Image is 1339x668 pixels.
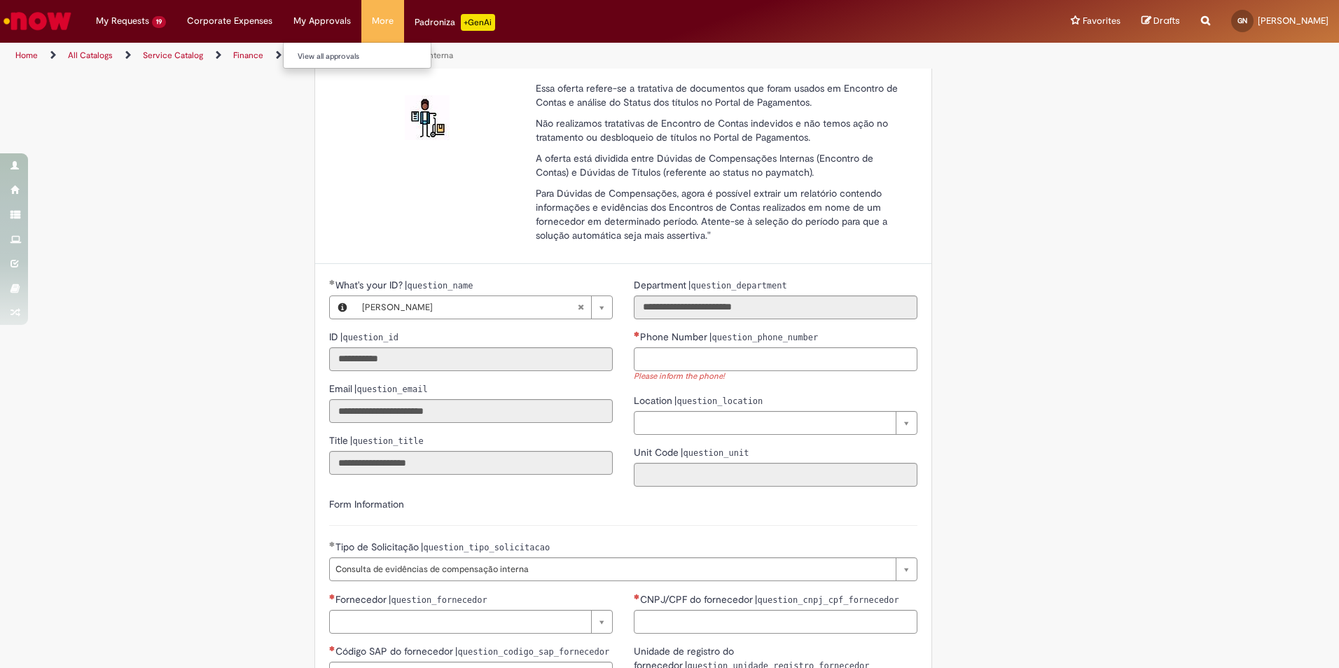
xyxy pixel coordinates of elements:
label: Read only - Department [634,278,787,292]
a: [PERSON_NAME]Clear field What's your ID? [355,296,612,319]
span: question_tipo_solicitacao [423,543,550,552]
button: What's your ID?, Preview this record Gabriel Nassif [330,296,355,319]
img: Compensação Interna [405,95,450,140]
span: | [688,279,786,291]
input: CNPJ/CPF do fornecedor [634,610,917,634]
input: Email [329,399,613,423]
span: [PERSON_NAME] [362,296,577,319]
input: Phone Number [634,347,917,371]
ul: Page breadcrumbs [11,43,882,69]
span: 19 [152,16,166,28]
span: question_location [677,396,763,406]
span: | [389,593,487,606]
span: | [709,330,818,343]
span: Required [329,594,335,599]
span: Required Filled [329,279,335,285]
span: | [455,645,609,657]
label: Form Information [329,498,404,510]
label: Read only - Email [329,382,428,396]
div: Please inform the phone! [634,371,917,383]
a: Clear field Location [634,411,917,435]
span: | [340,330,398,343]
span: question_unit [683,448,749,458]
span: My Approvals [293,14,351,28]
span: Código SAP do fornecedor [335,645,456,657]
span: Consulta de evidências de compensação interna [335,558,889,580]
span: Location [634,394,675,407]
p: Essa oferta refere-se a tratativa de documentos que foram usados em Encontro de Contas e análise ... [536,81,907,109]
label: Read only - Title [329,433,424,447]
span: question_title [352,436,423,446]
span: question_phone_number [712,333,818,342]
span: Read only - ID [329,330,341,343]
a: Finance [233,50,263,61]
span: My Requests [96,14,149,28]
span: [PERSON_NAME] [1258,15,1328,27]
span: Tipo de Solicitação [335,541,422,553]
span: question_fornecedor [391,595,487,605]
span: | [755,593,899,606]
span: CNPJ/CPF do fornecedor [640,593,756,606]
div: Padroniza [415,14,495,31]
label: Read only - ID [329,330,398,344]
span: Required [634,594,640,599]
span: Favorites [1083,14,1121,28]
ul: My Approvals [283,42,431,69]
span: Required [634,331,640,337]
span: question_department [691,281,786,291]
abbr: Clear field What's your ID? [570,296,591,319]
input: Unit Code [634,463,917,487]
a: Service Catalog [143,50,203,61]
a: Drafts [1142,15,1180,28]
span: question_cnpj_cpf_fornecedor [757,595,899,605]
a: Clear field Fornecedor [329,610,613,634]
span: question_codigo_sap_fornecedor [457,647,609,657]
span: Corporate Expenses [187,14,272,28]
span: Phone Number [640,330,710,343]
span: | [674,394,763,407]
span: | [354,382,427,395]
span: question_email [356,384,427,394]
span: question_name [407,281,473,291]
span: Required - What's your ID? [335,279,405,291]
span: Read only - Unit Code [634,446,681,459]
p: +GenAi [461,14,495,31]
input: ID [329,347,613,371]
span: Read only - Department [634,279,689,291]
span: | [350,434,423,447]
span: | [681,446,749,459]
span: Read only - Email [329,382,355,395]
span: question_id [342,333,398,342]
span: Required Filled [329,541,335,547]
span: Required [329,646,335,651]
a: All Catalogs [68,50,113,61]
span: Fornecedor [335,593,389,606]
p: A oferta está dividida entre Dúvidas de Compensações Internas (Encontro de Contas) e Dúvidas de T... [536,151,907,179]
span: GN [1237,16,1247,25]
span: More [372,14,394,28]
input: Title [329,451,613,475]
span: | [421,541,550,553]
img: ServiceNow [1,7,74,35]
span: Read only - Title [329,434,351,447]
label: Read only - Unit Code [634,445,749,459]
input: Department [634,295,917,319]
p: Para Dúvidas de Compensações, agora é possível extrair um relatório contendo informações e evidên... [536,186,907,242]
span: Drafts [1153,14,1180,27]
span: | [405,279,473,291]
p: Não realizamos tratativas de Encontro de Contas indevidos e não temos ação no tratamento ou desbl... [536,116,907,144]
a: View all approvals [284,49,438,64]
a: Home [15,50,38,61]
